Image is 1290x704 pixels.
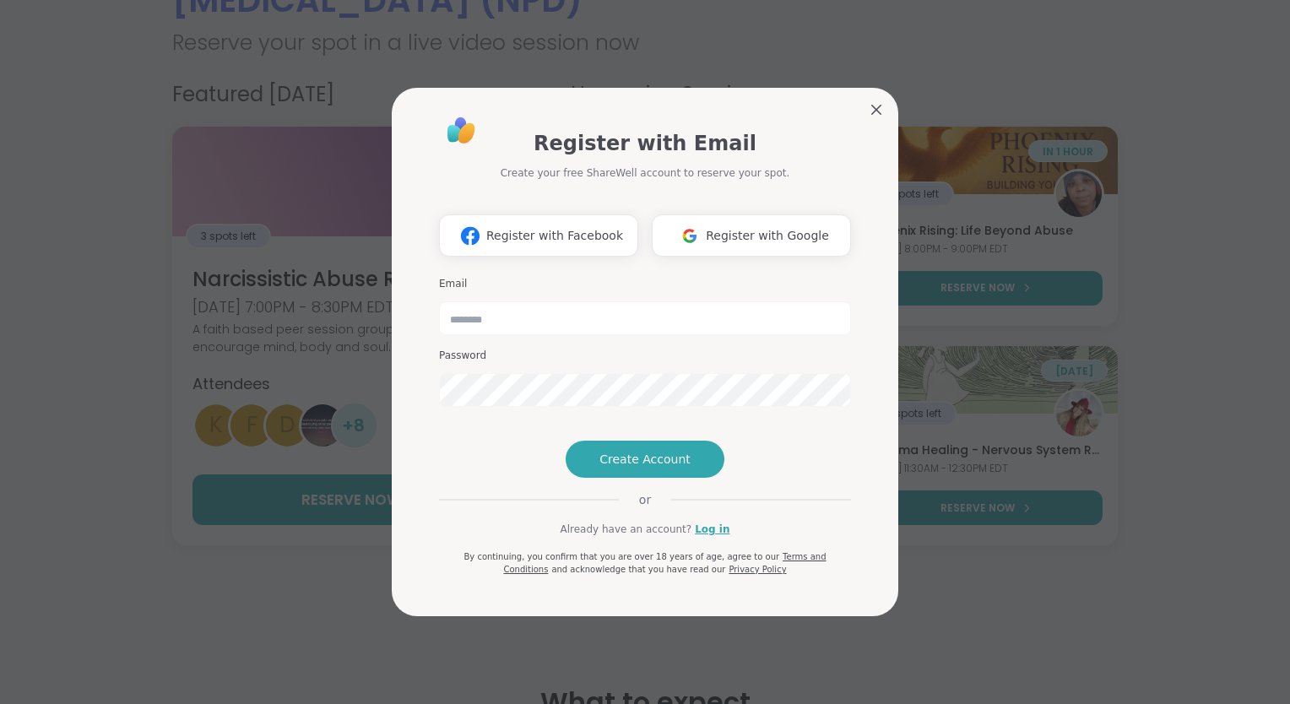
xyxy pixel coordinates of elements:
[560,522,691,537] span: Already have an account?
[674,220,706,252] img: ShareWell Logomark
[439,349,851,363] h3: Password
[619,491,671,508] span: or
[503,552,826,574] a: Terms and Conditions
[729,565,786,574] a: Privacy Policy
[439,277,851,291] h3: Email
[454,220,486,252] img: ShareWell Logomark
[442,111,480,149] img: ShareWell Logo
[551,565,725,574] span: and acknowledge that you have read our
[652,214,851,257] button: Register with Google
[695,522,729,537] a: Log in
[534,128,756,159] h1: Register with Email
[566,441,724,478] button: Create Account
[463,552,779,561] span: By continuing, you confirm that you are over 18 years of age, agree to our
[706,227,829,245] span: Register with Google
[486,227,623,245] span: Register with Facebook
[599,451,691,468] span: Create Account
[501,165,790,181] p: Create your free ShareWell account to reserve your spot.
[439,214,638,257] button: Register with Facebook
